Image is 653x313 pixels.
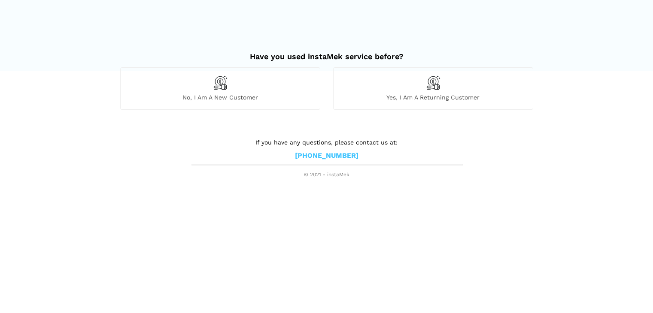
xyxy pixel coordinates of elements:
[121,93,320,101] span: No, I am a new customer
[334,93,533,101] span: Yes, I am a returning customer
[120,43,533,61] h2: Have you used instaMek service before?
[295,151,358,160] a: [PHONE_NUMBER]
[191,138,462,147] p: If you have any questions, please contact us at:
[191,172,462,178] span: © 2021 - instaMek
